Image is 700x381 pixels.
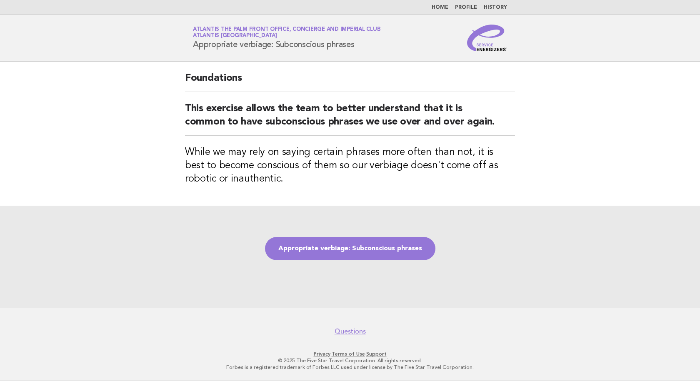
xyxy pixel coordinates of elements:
[95,364,605,371] p: Forbes is a registered trademark of Forbes LLC used under license by The Five Star Travel Corpora...
[455,5,477,10] a: Profile
[484,5,507,10] a: History
[265,237,435,260] a: Appropriate verbiage: Subconscious phrases
[193,27,380,38] a: Atlantis The Palm Front Office, Concierge and Imperial ClubAtlantis [GEOGRAPHIC_DATA]
[193,27,380,49] h1: Appropriate verbiage: Subconscious phrases
[95,357,605,364] p: © 2025 The Five Star Travel Corporation. All rights reserved.
[314,351,330,357] a: Privacy
[332,351,365,357] a: Terms of Use
[185,72,515,92] h2: Foundations
[185,102,515,136] h2: This exercise allows the team to better understand that it is common to have subconscious phrases...
[335,327,366,336] a: Questions
[95,351,605,357] p: · ·
[467,25,507,51] img: Service Energizers
[432,5,448,10] a: Home
[185,146,515,186] h3: While we may rely on saying certain phrases more often than not, it is best to become conscious o...
[366,351,387,357] a: Support
[193,33,277,39] span: Atlantis [GEOGRAPHIC_DATA]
